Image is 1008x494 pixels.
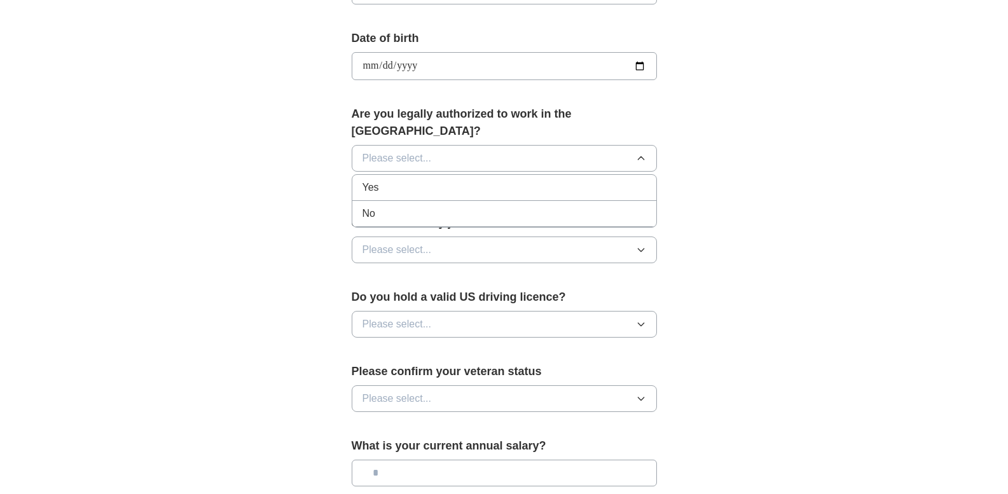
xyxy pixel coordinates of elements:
button: Please select... [352,237,657,263]
span: Please select... [362,391,432,406]
button: Please select... [352,145,657,172]
span: Please select... [362,242,432,257]
label: What is your current annual salary? [352,437,657,455]
span: Please select... [362,151,432,166]
button: Please select... [352,385,657,412]
span: Please select... [362,317,432,332]
span: Yes [362,180,379,195]
span: No [362,206,375,221]
label: Please confirm your veteran status [352,363,657,380]
button: Please select... [352,311,657,338]
label: Are you legally authorized to work in the [GEOGRAPHIC_DATA]? [352,106,657,140]
label: Date of birth [352,30,657,47]
label: Do you hold a valid US driving licence? [352,289,657,306]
